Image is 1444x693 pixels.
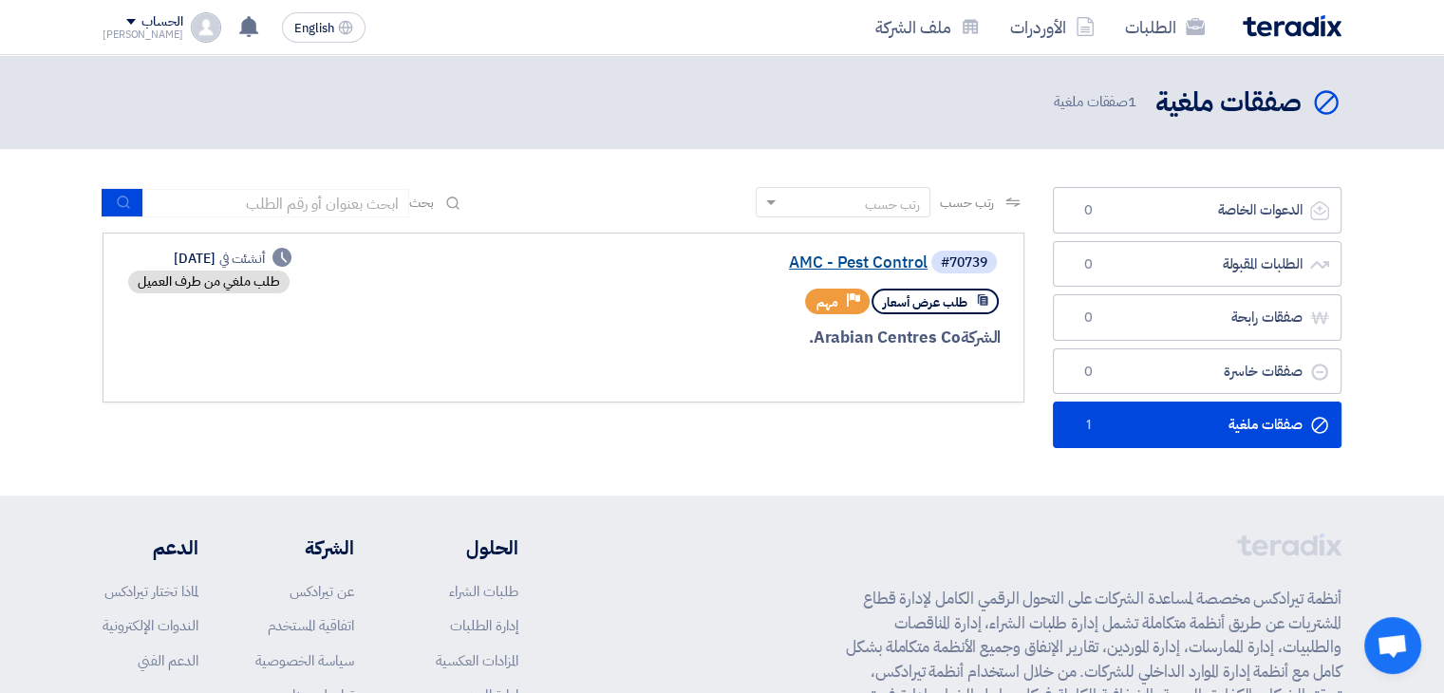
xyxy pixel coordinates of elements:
li: الشركة [255,534,354,562]
span: الشركة [961,326,1002,349]
span: صفقات ملغية [1054,91,1140,113]
span: 0 [1077,363,1099,382]
a: طلبات الشراء [449,581,518,602]
a: Open chat [1364,617,1421,674]
img: profile_test.png [191,12,221,43]
div: [PERSON_NAME] [103,29,183,40]
a: الطلبات [1110,5,1220,49]
span: طلب عرض أسعار [883,293,967,311]
div: رتب حسب [865,195,920,215]
a: صفقات خاسرة0 [1053,348,1341,395]
div: [DATE] [174,249,291,269]
span: 0 [1077,201,1099,220]
span: 1 [1128,91,1136,112]
input: ابحث بعنوان أو رقم الطلب [143,189,409,217]
span: English [294,22,334,35]
a: الدعوات الخاصة0 [1053,187,1341,234]
span: 1 [1077,416,1099,435]
div: Arabian Centres Co. [544,326,1001,350]
div: #70739 [941,256,987,270]
li: الدعم [103,534,198,562]
a: AMC - Pest Control [548,254,928,272]
a: الطلبات المقبولة0 [1053,241,1341,288]
img: Teradix logo [1243,15,1341,37]
span: أنشئت في [219,249,265,269]
a: إدارة الطلبات [450,615,518,636]
button: English [282,12,366,43]
span: 0 [1077,255,1099,274]
a: صفقات رابحة0 [1053,294,1341,341]
span: بحث [409,193,434,213]
a: ملف الشركة [860,5,995,49]
a: الندوات الإلكترونية [103,615,198,636]
a: سياسة الخصوصية [255,650,354,671]
a: لماذا تختار تيرادكس [104,581,198,602]
li: الحلول [411,534,518,562]
div: الحساب [141,14,182,30]
span: رتب حسب [940,193,994,213]
a: الدعم الفني [138,650,198,671]
h2: صفقات ملغية [1155,84,1302,122]
a: الأوردرات [995,5,1110,49]
a: عن تيرادكس [290,581,354,602]
div: طلب ملغي من طرف العميل [128,271,290,293]
a: صفقات ملغية1 [1053,402,1341,448]
span: مهم [816,293,838,311]
span: 0 [1077,309,1099,328]
a: اتفاقية المستخدم [268,615,354,636]
a: المزادات العكسية [436,650,518,671]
